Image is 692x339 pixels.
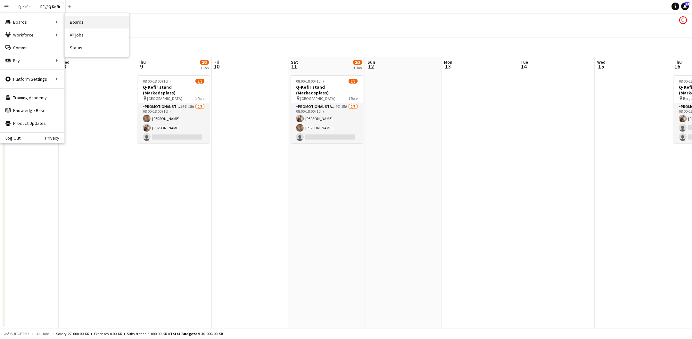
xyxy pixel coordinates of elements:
[45,135,64,141] a: Privacy
[170,331,223,336] span: Total Budgeted 30 000.00 KR
[138,59,146,65] span: Thu
[0,28,64,41] div: Workforce
[444,59,452,65] span: Mon
[138,84,210,96] h3: Q-Kefir stand (Markedsplass)
[291,103,363,143] app-card-role: Promotional Staffing (Brand Ambassadors)9I15A2/308:00-18:00 (10h)[PERSON_NAME][PERSON_NAME]
[200,65,209,70] div: 1 Job
[520,63,528,70] span: 14
[147,96,182,101] span: [GEOGRAPHIC_DATA]
[521,59,528,65] span: Tue
[0,54,64,67] div: Pay
[195,96,204,101] span: 1 Role
[214,59,219,65] span: Fri
[596,63,605,70] span: 15
[195,79,204,84] span: 2/3
[143,79,171,84] span: 08:00-18:00 (10h)
[0,135,21,141] a: Log Out
[597,59,605,65] span: Wed
[65,41,129,54] a: Status
[65,28,129,41] a: All jobs
[296,79,324,84] span: 08:00-18:00 (10h)
[13,0,35,13] button: Q-Kefir
[0,117,64,130] a: Product Updates
[0,104,64,117] a: Knowledge Base
[291,75,363,143] app-job-card: 08:00-18:00 (10h)2/3Q-Kefir stand (Markedsplass) [GEOGRAPHIC_DATA]1 RolePromotional Staffing (Bra...
[0,73,64,85] div: Platform Settings
[290,63,298,70] span: 11
[685,2,689,6] span: 62
[349,79,358,84] span: 2/3
[137,63,146,70] span: 9
[291,84,363,96] h3: Q-Kefir stand (Markedsplass)
[367,63,375,70] span: 12
[0,41,64,54] a: Comms
[681,3,689,10] a: 62
[213,63,219,70] span: 10
[673,63,682,70] span: 16
[35,331,51,336] span: All jobs
[0,16,64,28] div: Boards
[10,332,29,336] span: Budgeted
[300,96,335,101] span: [GEOGRAPHIC_DATA]
[200,60,209,65] span: 2/3
[60,63,70,70] span: 8
[35,0,66,13] button: RF // Q Kefir
[138,75,210,143] app-job-card: 08:00-18:00 (10h)2/3Q-Kefir stand (Markedsplass) [GEOGRAPHIC_DATA]1 RolePromotional Staffing (Bra...
[674,59,682,65] span: Thu
[61,59,70,65] span: Wed
[367,59,375,65] span: Sun
[65,16,129,28] a: Boards
[3,330,30,337] button: Budgeted
[679,16,687,24] app-user-avatar: Wilmer Borgnes
[348,96,358,101] span: 1 Role
[291,59,298,65] span: Sat
[353,60,362,65] span: 2/3
[353,65,362,70] div: 1 Job
[138,103,210,143] app-card-role: Promotional Staffing (Brand Ambassadors)10I18A2/308:00-18:00 (10h)[PERSON_NAME][PERSON_NAME]
[56,331,223,336] div: Salary 27 000.00 KR + Expenses 0.00 KR + Subsistence 3 000.00 KR =
[443,63,452,70] span: 13
[0,91,64,104] a: Training Academy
